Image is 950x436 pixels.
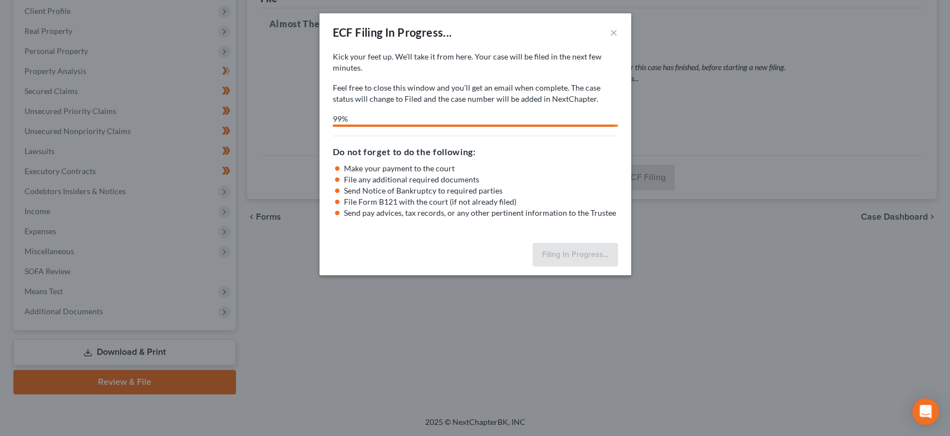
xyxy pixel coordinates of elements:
[344,174,618,185] li: File any additional required documents
[912,398,939,425] div: Open Intercom Messenger
[533,243,618,266] button: Filing In Progress...
[344,207,618,219] li: Send pay advices, tax records, or any other pertinent information to the Trustee
[333,145,618,158] h5: Do not forget to do the following:
[344,163,618,174] li: Make your payment to the court
[333,24,452,40] div: ECF Filing In Progress...
[333,113,615,125] div: 99%
[610,26,618,39] button: ×
[344,185,618,196] li: Send Notice of Bankruptcy to required parties
[333,82,618,105] p: Feel free to close this window and you’ll get an email when complete. The case status will change...
[333,51,618,73] p: Kick your feet up. We’ll take it from here. Your case will be filed in the next few minutes.
[344,196,618,207] li: File Form B121 with the court (if not already filed)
